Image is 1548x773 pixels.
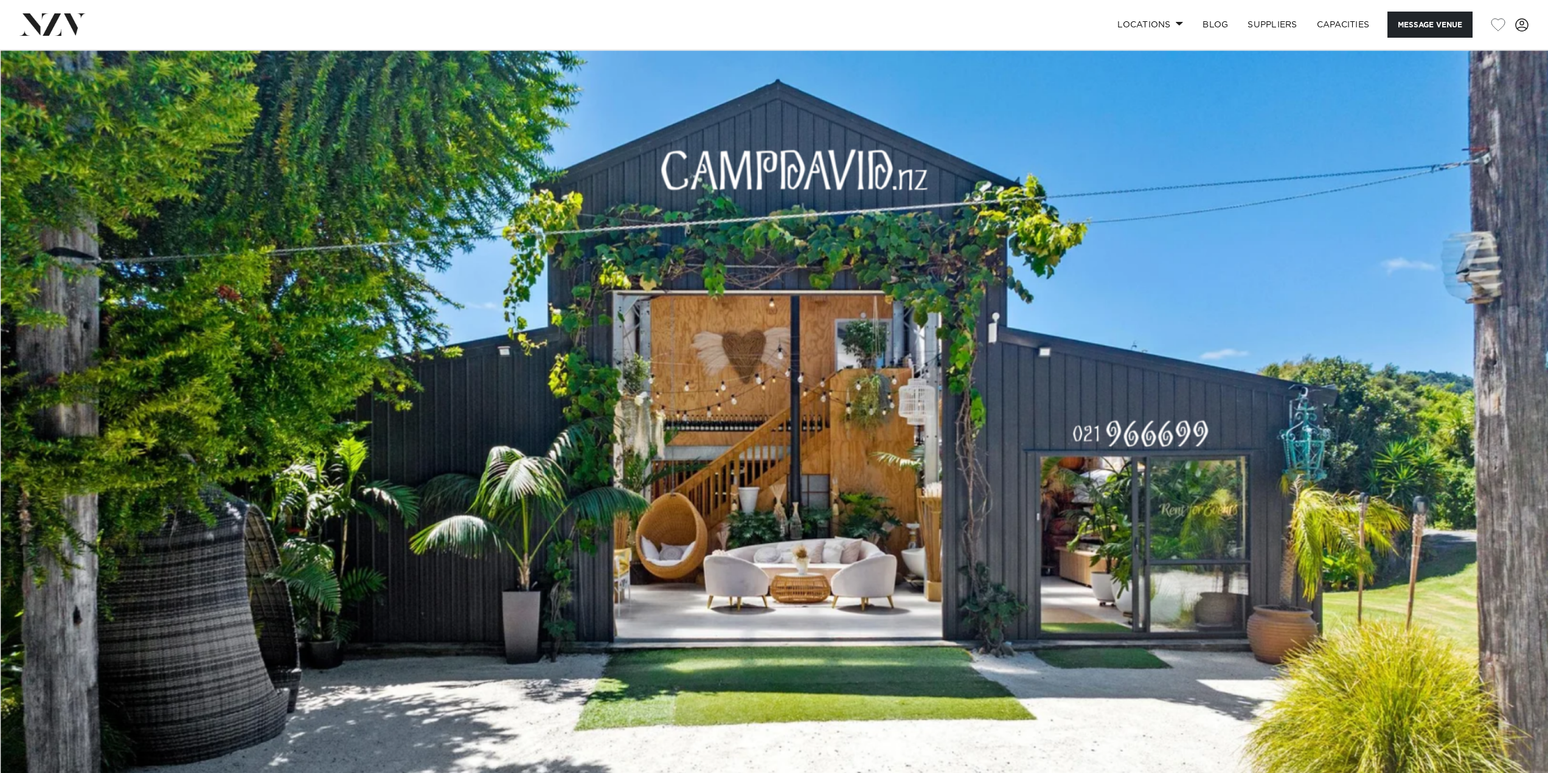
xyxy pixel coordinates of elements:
[1108,12,1193,38] a: Locations
[1307,12,1380,38] a: Capacities
[1238,12,1307,38] a: SUPPLIERS
[19,13,86,35] img: nzv-logo.png
[1193,12,1238,38] a: BLOG
[1387,12,1473,38] button: Message Venue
